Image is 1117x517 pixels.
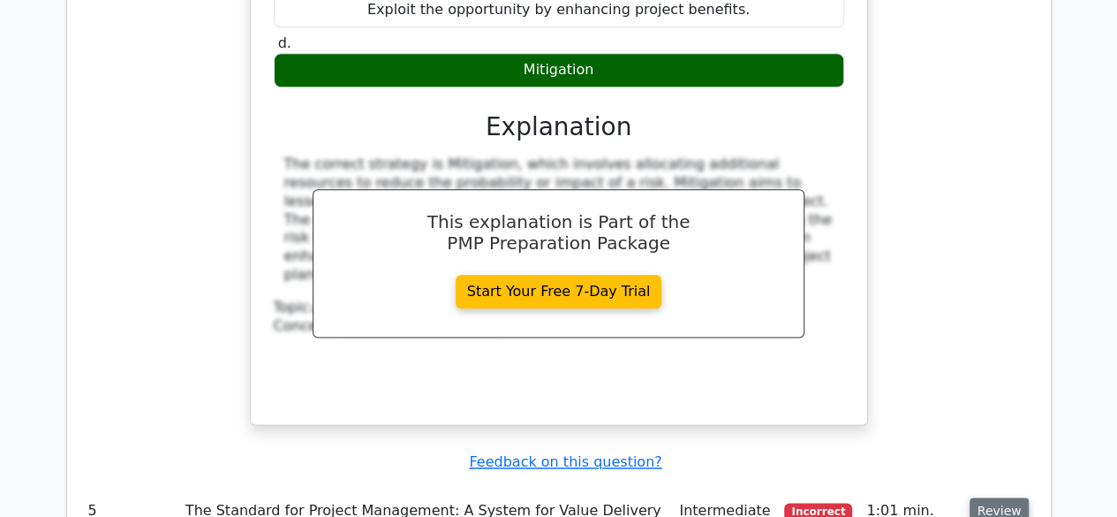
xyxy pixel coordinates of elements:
div: Concept: [274,317,844,336]
span: d. [278,34,291,51]
div: Mitigation [274,53,844,87]
a: Feedback on this question? [469,453,661,470]
h3: Explanation [284,112,834,142]
div: The correct strategy is Mitigation, which involves allocating additional resources to reduce the ... [284,156,834,285]
div: Topic: [274,299,844,317]
a: Start Your Free 7-Day Trial [456,275,662,308]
